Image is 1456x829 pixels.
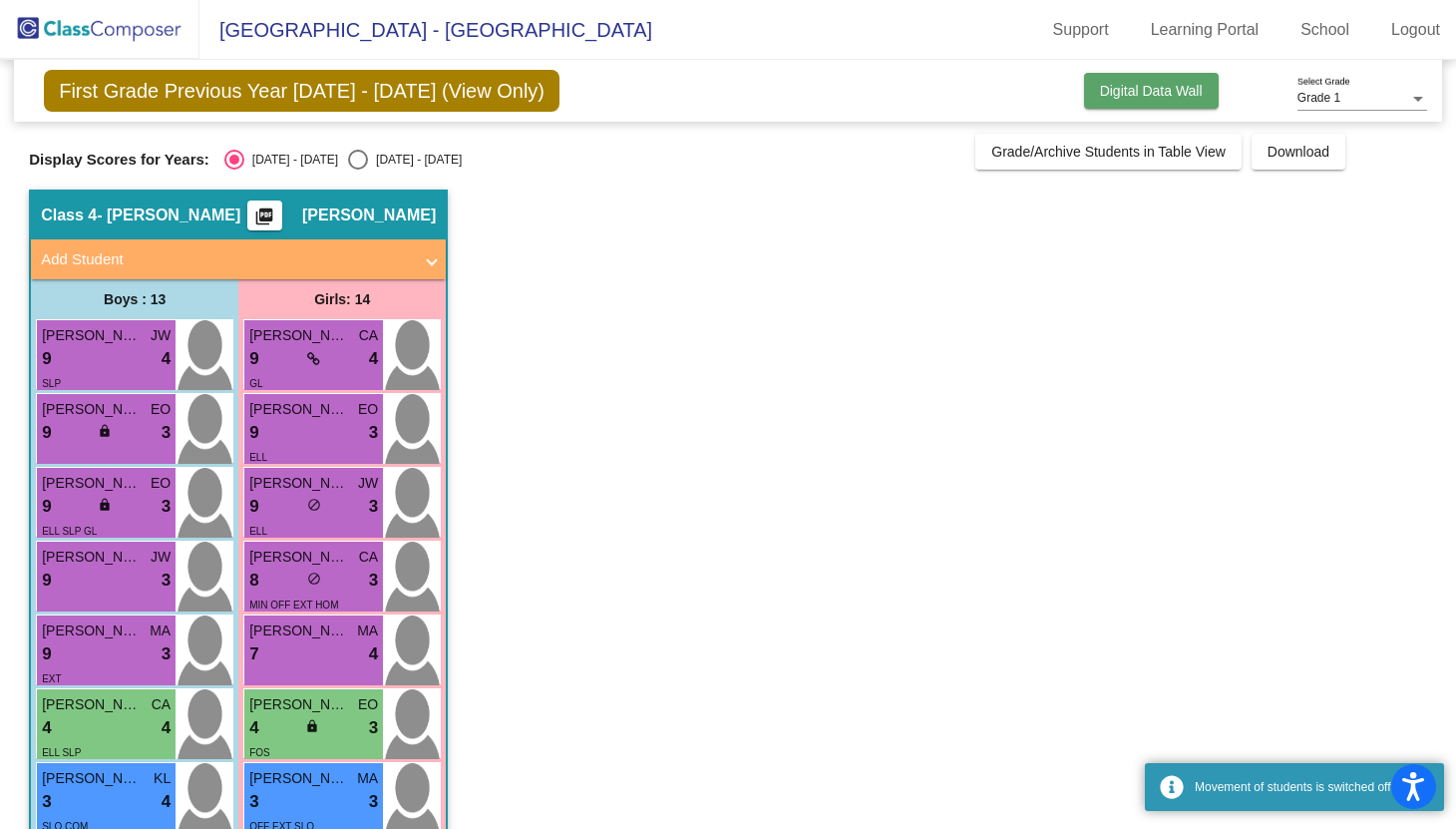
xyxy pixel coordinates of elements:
[42,715,51,741] span: 4
[151,325,171,346] span: JW
[42,325,142,346] span: [PERSON_NAME]
[151,399,171,420] span: EO
[1037,14,1125,46] a: Support
[42,747,81,758] span: ELL SLP
[1252,134,1345,170] button: Download
[305,719,319,733] span: lock
[249,747,270,758] span: FOS
[991,144,1226,160] span: Grade/Archive Students in Table View
[44,70,559,112] span: First Grade Previous Year [DATE] - [DATE] (View Only)
[307,498,321,512] span: do_not_disturb_alt
[42,641,51,667] span: 9
[162,346,171,372] span: 4
[97,206,240,225] span: - [PERSON_NAME]
[249,568,258,594] span: 8
[162,420,171,446] span: 3
[1375,14,1456,46] a: Logout
[1195,778,1429,796] div: Movement of students is switched off
[249,621,349,641] span: [PERSON_NAME]
[42,420,51,446] span: 9
[162,641,171,667] span: 3
[975,134,1242,170] button: Grade/Archive Students in Table View
[249,789,258,815] span: 3
[368,151,462,169] div: [DATE] - [DATE]
[42,399,142,420] span: [PERSON_NAME]
[1084,73,1219,109] button: Digital Data Wall
[42,673,61,684] span: EXT
[369,641,378,667] span: 4
[358,473,378,494] span: JW
[252,207,276,234] mat-icon: picture_as_pdf
[244,151,338,169] div: [DATE] - [DATE]
[249,420,258,446] span: 9
[249,452,267,463] span: ELL
[41,248,412,271] mat-panel-title: Add Student
[42,346,51,372] span: 9
[162,494,171,520] span: 3
[369,789,378,815] span: 3
[199,14,652,46] span: [GEOGRAPHIC_DATA] - [GEOGRAPHIC_DATA]
[98,498,112,512] span: lock
[249,694,349,715] span: [PERSON_NAME]
[249,768,349,789] span: [PERSON_NAME]
[369,420,378,446] span: 3
[42,789,51,815] span: 3
[151,547,171,568] span: JW
[98,424,112,438] span: lock
[249,346,258,372] span: 9
[31,279,238,319] div: Boys : 13
[369,568,378,594] span: 3
[154,768,171,789] span: KL
[358,399,378,420] span: EO
[249,600,338,611] span: MIN OFF EXT HOM
[238,279,446,319] div: Girls: 14
[1135,14,1275,46] a: Learning Portal
[249,526,267,537] span: ELL
[31,239,446,279] mat-expansion-panel-header: Add Student
[307,572,321,586] span: do_not_disturb_alt
[151,473,171,494] span: EO
[1297,91,1340,105] span: Grade 1
[150,621,171,641] span: MA
[249,715,258,741] span: 4
[1268,144,1329,160] span: Download
[42,547,142,568] span: [PERSON_NAME] [PERSON_NAME]
[357,621,378,641] span: MA
[249,473,349,494] span: [PERSON_NAME]
[302,206,436,225] span: [PERSON_NAME]
[162,568,171,594] span: 3
[369,715,378,741] span: 3
[249,641,258,667] span: 7
[369,346,378,372] span: 4
[357,768,378,789] span: MA
[358,694,378,715] span: EO
[249,547,349,568] span: [PERSON_NAME]
[42,568,51,594] span: 9
[249,494,258,520] span: 9
[29,151,209,169] span: Display Scores for Years:
[152,694,171,715] span: CA
[249,378,262,389] span: GL
[162,789,171,815] span: 4
[41,206,97,225] span: Class 4
[249,399,349,420] span: [PERSON_NAME]
[249,325,349,346] span: [PERSON_NAME] [PERSON_NAME]
[42,694,142,715] span: [PERSON_NAME]
[369,494,378,520] span: 3
[42,473,142,494] span: [PERSON_NAME]
[42,526,97,537] span: ELL SLP GL
[1284,14,1365,46] a: School
[359,547,378,568] span: CA
[42,768,142,789] span: [PERSON_NAME]
[1100,83,1203,99] span: Digital Data Wall
[224,150,462,170] mat-radio-group: Select an option
[42,621,142,641] span: [PERSON_NAME]
[42,378,61,389] span: SLP
[42,494,51,520] span: 9
[359,325,378,346] span: CA
[162,715,171,741] span: 4
[247,201,282,230] button: Print Students Details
